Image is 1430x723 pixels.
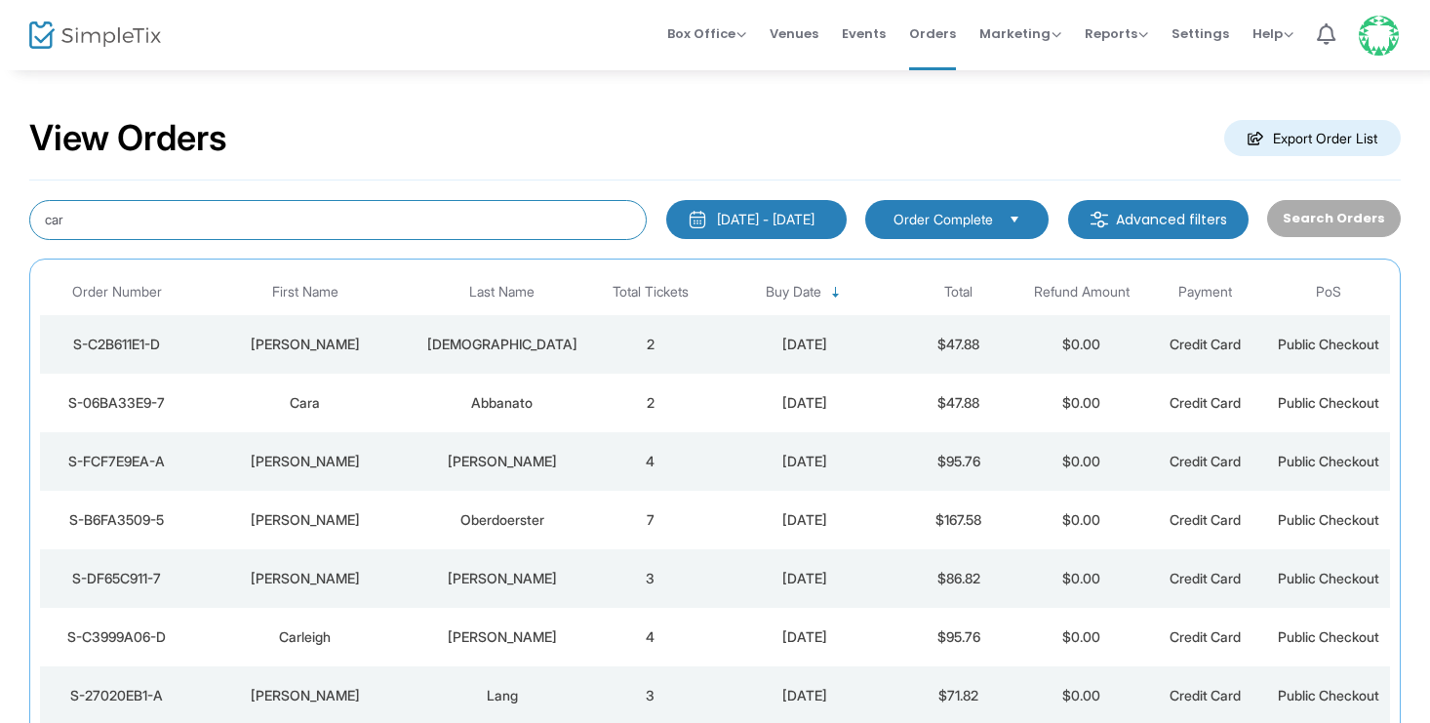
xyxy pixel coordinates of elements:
[1170,394,1241,411] span: Credit Card
[45,510,189,530] div: S-B6FA3509-5
[45,335,189,354] div: S-C2B611E1-D
[896,374,1019,432] td: $47.88
[1278,453,1379,469] span: Public Checkout
[1278,628,1379,645] span: Public Checkout
[45,627,189,647] div: S-C3999A06-D
[1252,24,1293,43] span: Help
[1020,269,1143,315] th: Refund Amount
[45,393,189,413] div: S-06BA33E9-7
[1178,284,1232,301] span: Payment
[1278,570,1379,586] span: Public Checkout
[1278,687,1379,703] span: Public Checkout
[1020,315,1143,374] td: $0.00
[717,452,893,471] div: 9/14/2025
[588,432,711,491] td: 4
[1090,210,1109,229] img: filter
[1278,511,1379,528] span: Public Checkout
[199,393,412,413] div: Cara
[1020,374,1143,432] td: $0.00
[717,569,893,588] div: 9/13/2025
[896,549,1019,608] td: $86.82
[1278,336,1379,352] span: Public Checkout
[1085,24,1148,43] span: Reports
[717,210,814,229] div: [DATE] - [DATE]
[896,491,1019,549] td: $167.58
[1316,284,1341,301] span: PoS
[1001,209,1028,230] button: Select
[688,210,707,229] img: monthly
[199,452,412,471] div: Brittney
[1170,453,1241,469] span: Credit Card
[199,686,412,705] div: Carol
[896,432,1019,491] td: $95.76
[1170,336,1241,352] span: Credit Card
[199,569,412,588] div: Kaitlin
[1020,549,1143,608] td: $0.00
[894,210,993,229] span: Order Complete
[828,285,844,301] span: Sortable
[1172,9,1229,59] span: Settings
[420,627,583,647] div: Murphy
[896,269,1019,315] th: Total
[199,510,412,530] div: Carley
[1278,394,1379,411] span: Public Checkout
[717,627,893,647] div: 9/13/2025
[420,452,583,471] div: Carroll
[420,335,583,354] div: Succar
[1068,200,1249,239] m-button: Advanced filters
[1020,491,1143,549] td: $0.00
[72,284,162,301] span: Order Number
[199,335,412,354] div: Elise
[896,315,1019,374] td: $47.88
[770,9,818,59] span: Venues
[420,686,583,705] div: Lang
[717,686,893,705] div: 9/13/2025
[588,269,711,315] th: Total Tickets
[588,608,711,666] td: 4
[420,510,583,530] div: Oberdoerster
[1020,608,1143,666] td: $0.00
[588,374,711,432] td: 2
[29,117,227,160] h2: View Orders
[1170,687,1241,703] span: Credit Card
[45,569,189,588] div: S-DF65C911-7
[1170,628,1241,645] span: Credit Card
[717,393,893,413] div: 9/14/2025
[909,9,956,59] span: Orders
[272,284,338,301] span: First Name
[979,24,1061,43] span: Marketing
[766,284,821,301] span: Buy Date
[1170,570,1241,586] span: Credit Card
[667,24,746,43] span: Box Office
[842,9,886,59] span: Events
[666,200,847,239] button: [DATE] - [DATE]
[420,569,583,588] div: Loomis
[717,510,893,530] div: 9/14/2025
[45,452,189,471] div: S-FCF7E9EA-A
[1020,432,1143,491] td: $0.00
[199,627,412,647] div: Carleigh
[896,608,1019,666] td: $95.76
[1170,511,1241,528] span: Credit Card
[588,491,711,549] td: 7
[29,200,647,240] input: Search by name, email, phone, order number, ip address, or last 4 digits of card
[1224,120,1401,156] m-button: Export Order List
[717,335,893,354] div: 9/14/2025
[420,393,583,413] div: Abbanato
[588,549,711,608] td: 3
[469,284,535,301] span: Last Name
[588,315,711,374] td: 2
[45,686,189,705] div: S-27020EB1-A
